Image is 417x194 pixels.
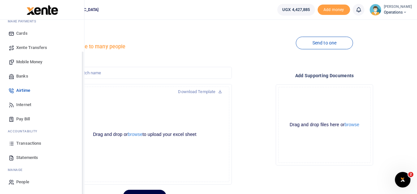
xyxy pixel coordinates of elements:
a: Internet [5,98,79,112]
div: File Uploader [276,84,373,165]
span: UGX 4,427,885 [282,6,310,13]
span: Internet [16,102,31,108]
button: browse [128,132,143,137]
a: Cards [5,26,79,41]
h4: Airtime [57,33,232,40]
a: profile-user [PERSON_NAME] Operations [370,4,412,16]
input: Create a batch name [57,67,232,79]
div: Drag and drop files here or [279,122,370,128]
a: Pay Bill [5,112,79,126]
img: logo-large [27,5,58,15]
iframe: Intercom live chat [395,172,411,188]
a: Add money [318,7,350,12]
span: People [16,179,29,185]
button: browse [345,122,359,127]
img: profile-user [370,4,381,16]
a: Banks [5,69,79,83]
span: Pay Bill [16,116,30,122]
span: Xente Transfers [16,44,47,51]
span: Cards [16,30,28,37]
a: Airtime [5,83,79,98]
span: Airtime [16,87,30,94]
a: People [5,175,79,189]
span: Statements [16,154,38,161]
span: ake Payments [11,19,36,24]
span: Transactions [16,140,41,147]
li: Toup your wallet [318,5,350,15]
a: Statements [5,151,79,165]
li: Ac [5,126,79,136]
a: Transactions [5,136,79,151]
div: File Uploader [57,84,232,185]
div: Drag and drop or to upload your excel sheet [60,131,229,138]
li: Wallet ballance [275,4,317,16]
a: UGX 4,427,885 [277,4,315,16]
a: Mobile Money [5,55,79,69]
span: 2 [408,172,413,177]
span: Operations [384,9,412,15]
span: Add money [318,5,350,15]
li: M [5,16,79,26]
a: Send to one [296,37,353,49]
span: countability [13,129,37,134]
h4: Add supporting Documents [237,72,412,79]
span: Banks [16,73,28,79]
a: Download Template [173,87,228,97]
a: logo-small logo-large logo-large [26,7,58,12]
span: anage [11,167,23,172]
a: Xente Transfers [5,41,79,55]
h5: Send airtime to many people [57,43,232,50]
li: M [5,165,79,175]
small: [PERSON_NAME] [384,4,412,10]
span: Mobile Money [16,59,42,65]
